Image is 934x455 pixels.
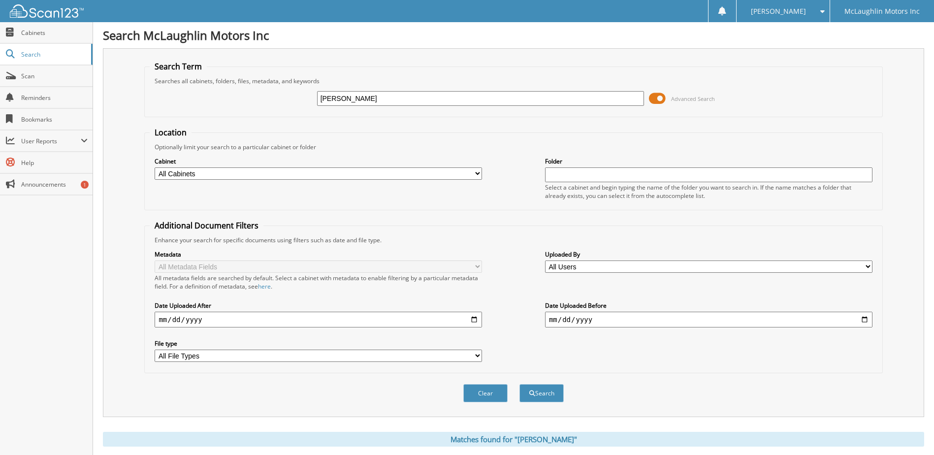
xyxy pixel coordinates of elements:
[844,8,920,14] span: McLaughlin Motors Inc
[21,180,88,189] span: Announcements
[671,95,715,102] span: Advanced Search
[21,137,81,145] span: User Reports
[545,250,872,259] label: Uploaded By
[150,77,877,85] div: Searches all cabinets, folders, files, metadata, and keywords
[21,29,88,37] span: Cabinets
[545,157,872,165] label: Folder
[150,236,877,244] div: Enhance your search for specific documents using filters such as date and file type.
[21,72,88,80] span: Scan
[155,274,482,291] div: All metadata fields are searched by default. Select a cabinet with metadata to enable filtering b...
[545,301,872,310] label: Date Uploaded Before
[545,183,872,200] div: Select a cabinet and begin typing the name of the folder you want to search in. If the name match...
[155,250,482,259] label: Metadata
[21,159,88,167] span: Help
[150,127,192,138] legend: Location
[155,312,482,327] input: start
[155,157,482,165] label: Cabinet
[81,181,89,189] div: 1
[155,301,482,310] label: Date Uploaded After
[258,282,271,291] a: here
[155,339,482,348] label: File type
[103,27,924,43] h1: Search McLaughlin Motors Inc
[21,94,88,102] span: Reminders
[21,115,88,124] span: Bookmarks
[150,61,207,72] legend: Search Term
[21,50,86,59] span: Search
[150,220,263,231] legend: Additional Document Filters
[10,4,84,18] img: scan123-logo-white.svg
[751,8,806,14] span: [PERSON_NAME]
[150,143,877,151] div: Optionally limit your search to a particular cabinet or folder
[463,384,508,402] button: Clear
[519,384,564,402] button: Search
[103,432,924,447] div: Matches found for "[PERSON_NAME]"
[545,312,872,327] input: end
